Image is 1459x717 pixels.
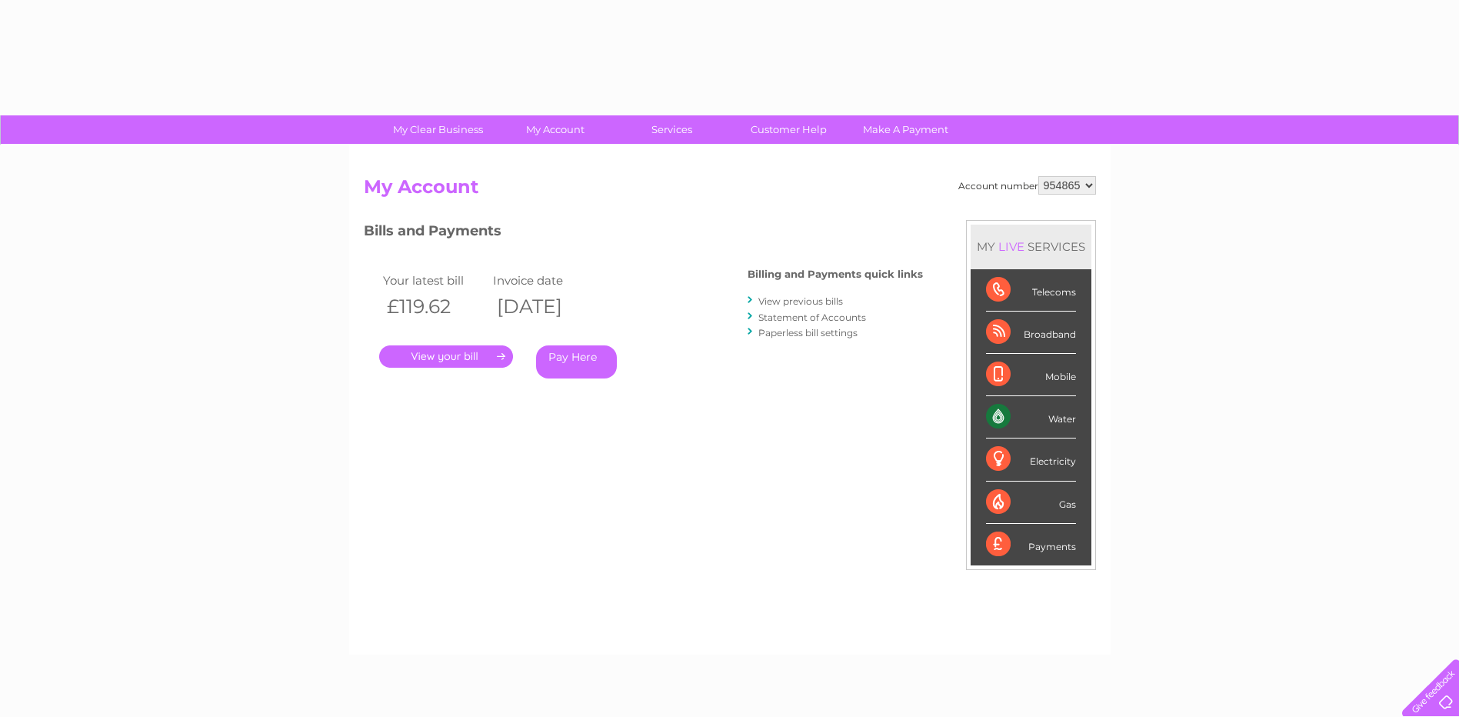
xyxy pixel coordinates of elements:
[986,439,1076,481] div: Electricity
[375,115,501,144] a: My Clear Business
[491,115,618,144] a: My Account
[748,268,923,280] h4: Billing and Payments quick links
[758,312,866,323] a: Statement of Accounts
[489,291,600,322] th: [DATE]
[364,220,923,247] h3: Bills and Payments
[758,327,858,338] a: Paperless bill settings
[971,225,1091,268] div: MY SERVICES
[986,524,1076,565] div: Payments
[364,176,1096,205] h2: My Account
[986,396,1076,439] div: Water
[986,482,1076,524] div: Gas
[986,354,1076,396] div: Mobile
[995,239,1028,254] div: LIVE
[608,115,735,144] a: Services
[379,291,490,322] th: £119.62
[725,115,852,144] a: Customer Help
[489,270,600,291] td: Invoice date
[758,295,843,307] a: View previous bills
[379,345,513,368] a: .
[379,270,490,291] td: Your latest bill
[986,312,1076,354] div: Broadband
[842,115,969,144] a: Make A Payment
[986,269,1076,312] div: Telecoms
[536,345,617,379] a: Pay Here
[958,176,1096,195] div: Account number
